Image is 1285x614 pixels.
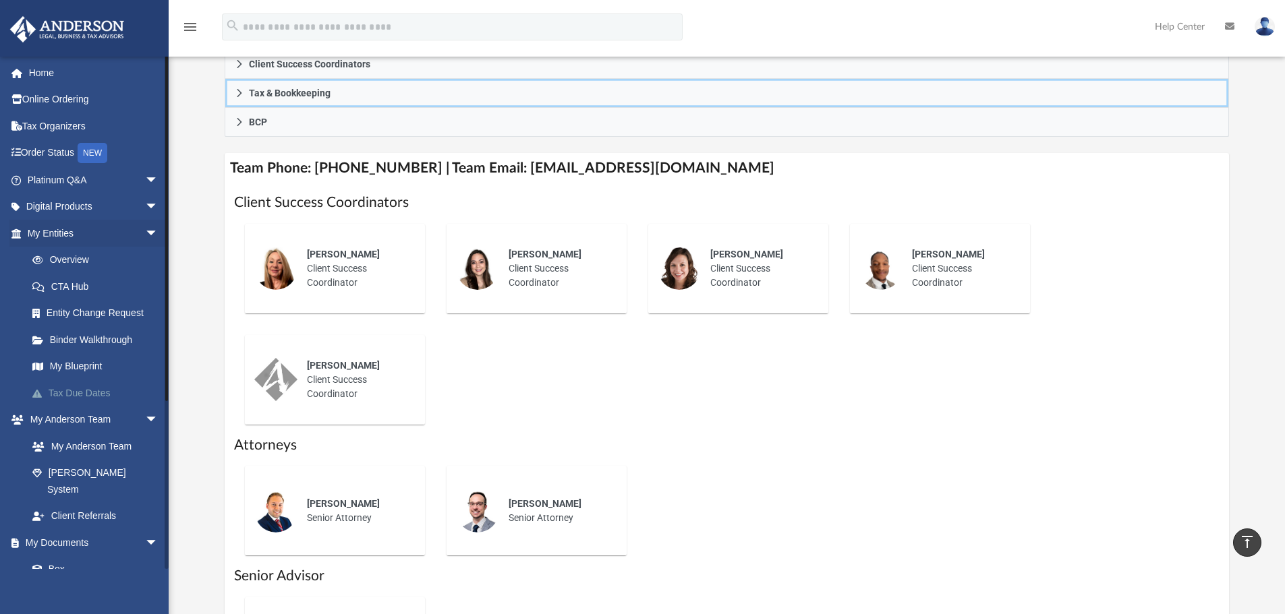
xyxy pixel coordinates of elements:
img: thumbnail [254,358,297,401]
a: My Anderson Teamarrow_drop_down [9,406,172,433]
span: [PERSON_NAME] [307,360,380,371]
a: My Entitiesarrow_drop_down [9,220,179,247]
span: [PERSON_NAME] [912,249,985,259]
img: thumbnail [254,489,297,532]
span: arrow_drop_down [145,406,172,434]
img: thumbnail [658,247,701,290]
span: [PERSON_NAME] [710,249,783,259]
div: Client Success Coordinator [297,238,416,299]
a: menu [182,26,198,35]
span: [PERSON_NAME] [509,498,581,509]
a: My Blueprint [19,353,172,380]
i: menu [182,19,198,35]
span: [PERSON_NAME] [307,249,380,259]
img: thumbnail [456,247,499,290]
a: Client Referrals [19,503,172,530]
span: arrow_drop_down [145,166,172,194]
a: CTA Hub [19,273,179,300]
span: Client Success Coordinators [249,59,370,69]
div: Senior Attorney [499,487,617,534]
a: Tax & Bookkeeping [225,79,1230,108]
span: [PERSON_NAME] [509,249,581,259]
a: Digital Productsarrow_drop_down [9,193,179,220]
div: Client Success Coordinator [701,238,819,299]
div: Client Success Coordinator [499,238,617,299]
a: Order StatusNEW [9,140,179,167]
img: thumbnail [859,247,903,290]
span: Tax & Bookkeeping [249,88,331,98]
a: Online Ordering [9,86,179,113]
h1: Attorneys [234,435,1220,455]
span: arrow_drop_down [145,193,172,221]
a: BCP [225,108,1230,137]
img: Anderson Advisors Platinum Portal [6,16,128,42]
img: User Pic [1255,17,1275,36]
a: Overview [19,247,179,274]
a: Box [19,556,165,583]
a: My Documentsarrow_drop_down [9,529,172,556]
a: Platinum Q&Aarrow_drop_down [9,166,179,193]
span: [PERSON_NAME] [307,498,380,509]
div: NEW [78,143,107,163]
div: Client Success Coordinator [903,238,1021,299]
div: Client Success Coordinator [297,349,416,410]
a: Tax Due Dates [19,379,179,406]
span: BCP [249,117,267,127]
h1: Client Success Coordinators [234,193,1220,212]
i: search [225,18,240,33]
div: Senior Attorney [297,487,416,534]
h1: Senior Advisor [234,566,1220,586]
a: Binder Walkthrough [19,326,179,353]
span: arrow_drop_down [145,220,172,247]
i: vertical_align_top [1239,534,1255,550]
span: arrow_drop_down [145,529,172,557]
h4: Team Phone: [PHONE_NUMBER] | Team Email: [EMAIL_ADDRESS][DOMAIN_NAME] [225,153,1230,183]
img: thumbnail [254,247,297,290]
img: thumbnail [456,489,499,532]
a: Tax Organizers [9,113,179,140]
a: Client Success Coordinators [225,50,1230,79]
a: My Anderson Team [19,433,165,460]
a: [PERSON_NAME] System [19,460,172,503]
a: Home [9,59,179,86]
a: vertical_align_top [1233,528,1261,557]
a: Entity Change Request [19,300,179,327]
